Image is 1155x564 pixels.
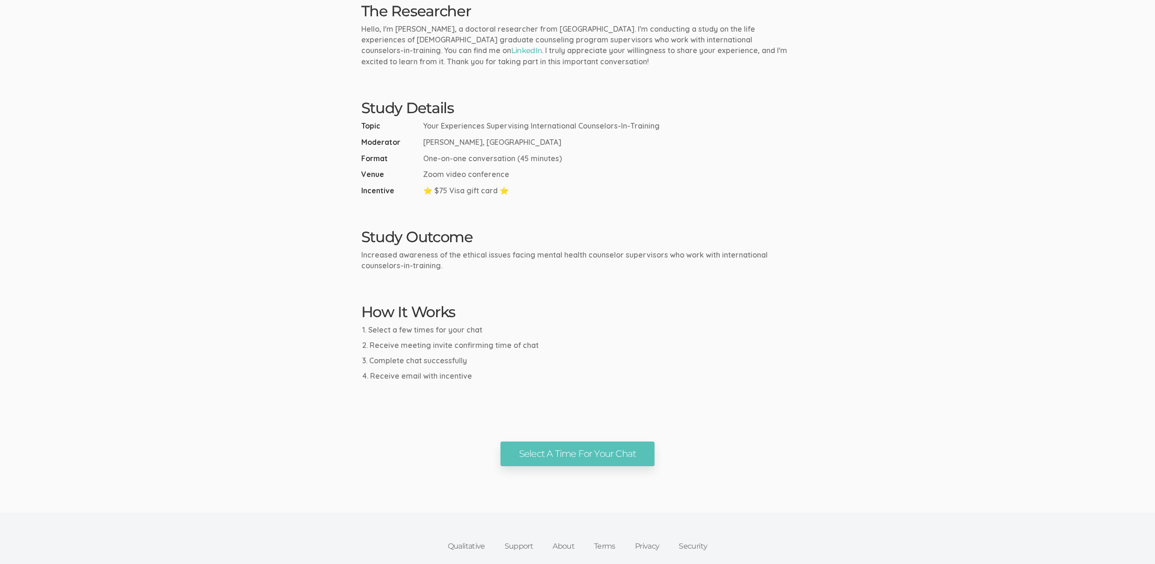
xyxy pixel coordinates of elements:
[362,340,794,351] li: Receive meeting invite confirming time of chat
[361,185,419,196] span: Incentive
[362,355,794,366] li: Complete chat successfully
[361,169,419,180] span: Venue
[362,325,794,335] li: Select a few times for your chat
[423,185,509,196] span: ⭐ $75 Visa gift card ⭐
[669,536,717,557] a: Security
[423,121,660,131] span: Your Experiences Supervising International Counselors-In-Training
[361,100,794,116] h2: Study Details
[423,137,561,148] span: [PERSON_NAME], [GEOGRAPHIC_DATA]
[361,24,794,67] p: Hello, I'm [PERSON_NAME], a doctoral researcher from [GEOGRAPHIC_DATA]. I'm conducting a study on...
[361,137,419,148] span: Moderator
[584,536,625,557] a: Terms
[361,304,794,320] h2: How It Works
[361,250,794,271] p: Increased awareness of the ethical issues facing mental health counselor supervisors who work wit...
[511,46,542,55] a: LinkedIn
[362,371,794,381] li: Receive email with incentive
[543,536,584,557] a: About
[438,536,495,557] a: Qualitative
[423,153,562,164] span: One-on-one conversation (45 minutes)
[361,121,419,131] span: Topic
[361,3,794,19] h2: The Researcher
[625,536,669,557] a: Privacy
[1108,519,1155,564] iframe: Chat Widget
[423,169,509,180] span: Zoom video conference
[361,229,794,245] h2: Study Outcome
[361,153,419,164] span: Format
[500,442,655,466] a: Select A Time For Your Chat
[495,536,543,557] a: Support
